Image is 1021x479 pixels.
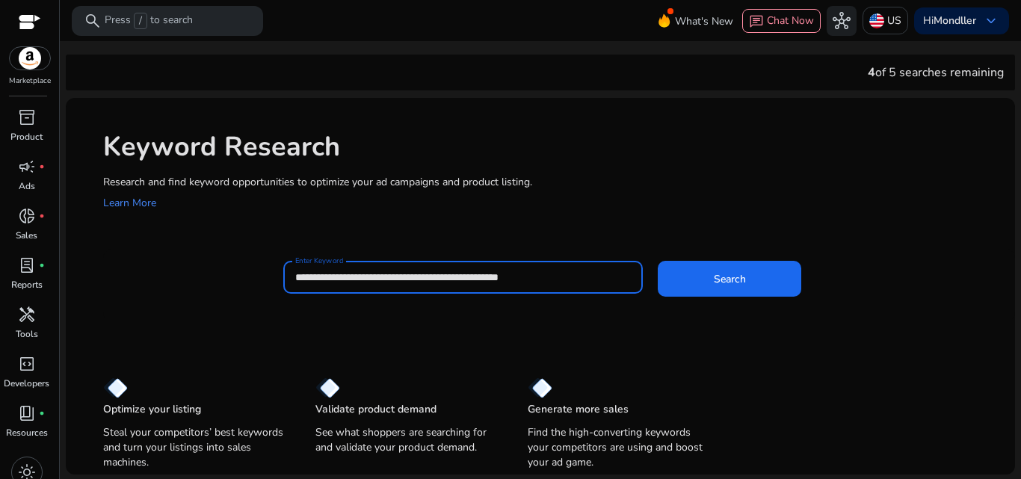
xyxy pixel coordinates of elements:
[982,12,1000,30] span: keyboard_arrow_down
[9,75,51,87] p: Marketplace
[105,13,193,29] p: Press to search
[934,13,976,28] b: Mondller
[84,12,102,30] span: search
[134,13,147,29] span: /
[103,131,1000,163] h1: Keyword Research
[868,64,875,81] span: 4
[103,196,156,210] a: Learn More
[39,262,45,268] span: fiber_manual_record
[658,261,801,297] button: Search
[103,425,286,470] p: Steal your competitors’ best keywords and turn your listings into sales machines.
[749,14,764,29] span: chat
[103,377,128,398] img: diamond.svg
[16,327,38,341] p: Tools
[18,158,36,176] span: campaign
[887,7,901,34] p: US
[16,229,37,242] p: Sales
[19,179,35,193] p: Ads
[18,404,36,422] span: book_4
[315,402,437,417] p: Validate product demand
[103,174,1000,190] p: Research and find keyword opportunities to optimize your ad campaigns and product listing.
[39,410,45,416] span: fiber_manual_record
[827,6,857,36] button: hub
[675,8,733,34] span: What's New
[6,426,48,439] p: Resources
[4,377,49,390] p: Developers
[833,12,851,30] span: hub
[714,271,746,287] span: Search
[18,256,36,274] span: lab_profile
[742,9,821,33] button: chatChat Now
[868,64,1004,81] div: of 5 searches remaining
[528,425,710,470] p: Find the high-converting keywords your competitors are using and boost your ad game.
[295,256,343,266] mat-label: Enter Keyword
[315,377,340,398] img: diamond.svg
[18,108,36,126] span: inventory_2
[923,16,976,26] p: Hi
[103,402,201,417] p: Optimize your listing
[869,13,884,28] img: us.svg
[767,13,814,28] span: Chat Now
[11,278,43,291] p: Reports
[18,306,36,324] span: handyman
[39,164,45,170] span: fiber_manual_record
[18,207,36,225] span: donut_small
[18,355,36,373] span: code_blocks
[10,47,50,69] img: amazon.svg
[10,130,43,143] p: Product
[39,213,45,219] span: fiber_manual_record
[528,402,629,417] p: Generate more sales
[528,377,552,398] img: diamond.svg
[315,425,498,455] p: See what shoppers are searching for and validate your product demand.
